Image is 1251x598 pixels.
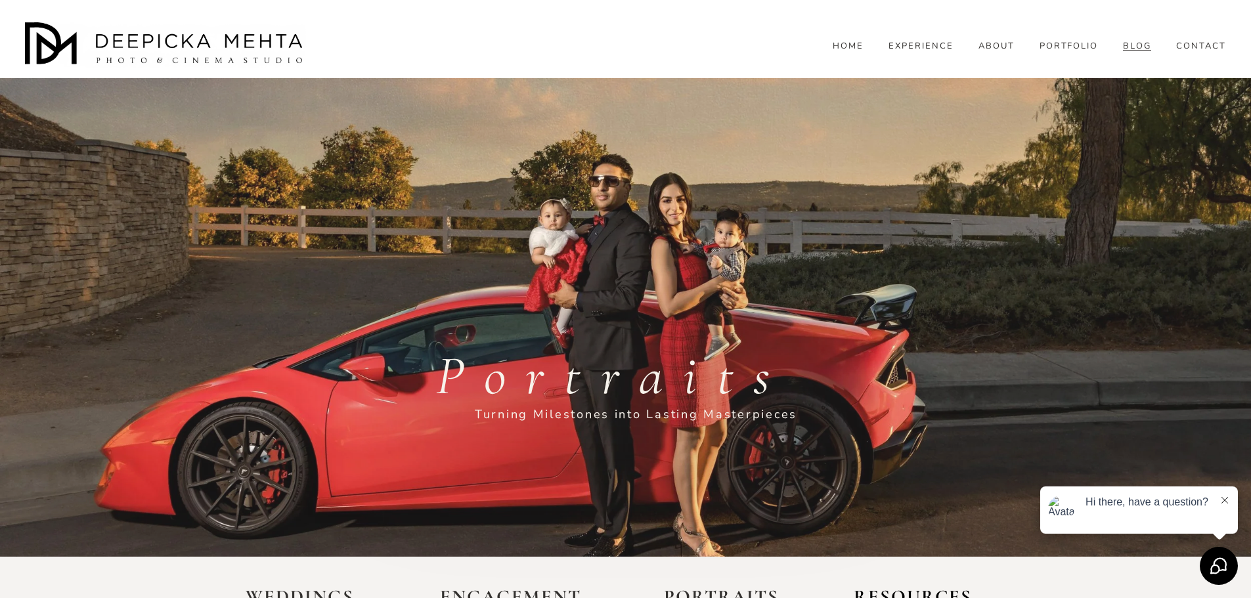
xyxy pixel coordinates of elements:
em: P o r t r a i t s [436,343,774,409]
a: PORTFOLIO [1040,40,1099,52]
a: folder dropdown [1123,40,1151,52]
a: EXPERIENCE [889,40,954,52]
a: CONTACT [1176,40,1226,52]
img: Austin Wedding Photographer - Deepicka Mehta Photography &amp; Cinematography [25,22,307,68]
span: BLOG [1123,41,1151,52]
a: HOME [833,40,864,52]
a: ABOUT [978,40,1015,52]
